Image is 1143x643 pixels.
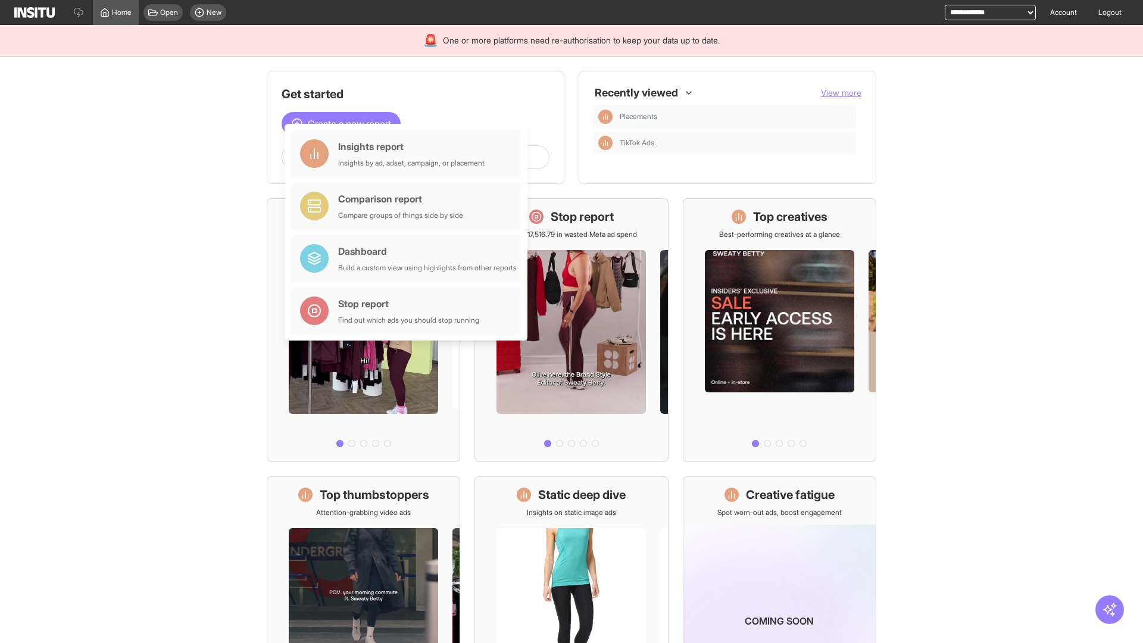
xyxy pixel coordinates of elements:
span: Placements [620,112,852,121]
h1: Top creatives [753,208,827,225]
span: TikTok Ads [620,138,852,148]
p: Attention-grabbing video ads [316,508,411,517]
h1: Get started [282,86,549,102]
div: Insights report [338,139,485,154]
div: Comparison report [338,192,463,206]
span: One or more platforms need re-authorisation to keep your data up to date. [443,35,720,46]
div: 🚨 [423,32,438,49]
p: Best-performing creatives at a glance [719,230,840,239]
span: Open [160,8,178,17]
p: Insights on static image ads [527,508,616,517]
p: Save £17,516.79 in wasted Meta ad spend [506,230,637,239]
h1: Stop report [551,208,614,225]
h1: Top thumbstoppers [320,486,429,503]
span: Create a new report [308,117,391,131]
div: Insights [598,136,613,150]
span: New [207,8,221,17]
a: Top creativesBest-performing creatives at a glance [683,198,876,462]
div: Find out which ads you should stop running [338,316,479,325]
span: TikTok Ads [620,138,654,148]
div: Stop report [338,296,479,311]
button: View more [821,87,861,99]
div: Dashboard [338,244,517,258]
div: Compare groups of things side by side [338,211,463,220]
div: Insights [598,110,613,124]
div: Insights by ad, adset, campaign, or placement [338,158,485,168]
h1: Static deep dive [538,486,626,503]
span: Placements [620,112,657,121]
img: Logo [14,7,55,18]
div: Build a custom view using highlights from other reports [338,263,517,273]
span: View more [821,88,861,98]
span: Home [112,8,132,17]
a: Stop reportSave £17,516.79 in wasted Meta ad spend [474,198,668,462]
a: What's live nowSee all active ads instantly [267,198,460,462]
button: Create a new report [282,112,401,136]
